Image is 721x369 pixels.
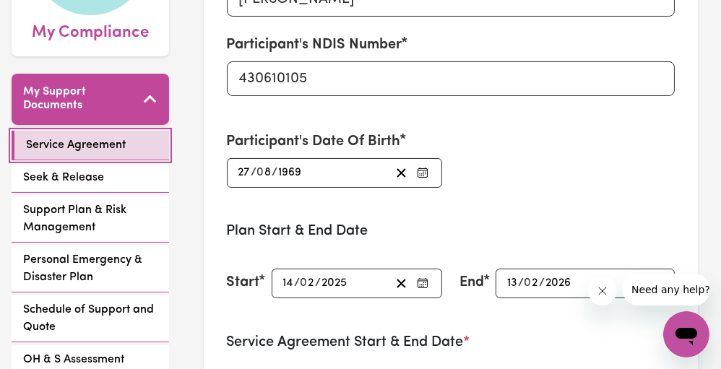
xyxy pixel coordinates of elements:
[278,163,303,183] input: ----
[257,167,264,178] span: 0
[23,301,157,336] span: Schedule of Support and Quote
[23,85,143,113] h5: My Support Documents
[524,277,531,289] span: 0
[12,246,169,292] a: Personal Emergency & Disaster Plan
[251,166,257,179] span: /
[23,169,104,186] span: Seek & Release
[506,274,518,293] input: --
[321,274,349,293] input: ----
[588,277,617,305] iframe: Close message
[12,295,169,342] a: Schedule of Support and Quote
[12,196,169,243] a: Support Plan & Risk Management
[23,251,157,286] span: Personal Emergency & Disaster Plan
[12,131,169,160] a: Service Agreement
[623,274,709,305] iframe: Message from company
[26,136,126,154] span: Service Agreement
[238,163,251,183] input: --
[545,274,572,293] input: ----
[518,277,524,290] span: /
[272,166,278,179] span: /
[9,10,87,22] span: Need any help?
[227,34,402,56] label: Participant's NDIS Number
[12,163,169,193] a: Seek & Release
[12,74,169,124] button: My Support Documents
[301,277,308,289] span: 0
[227,272,260,293] label: Start
[23,351,124,368] span: OH & S Assessment
[227,222,675,240] h3: Plan Start & End Date
[227,131,401,152] label: Participant's Date Of Birth
[663,311,709,357] iframe: Button to launch messaging window
[539,277,545,290] span: /
[295,277,301,290] span: /
[301,274,316,293] input: --
[23,201,157,236] span: Support Plan & Risk Management
[258,163,272,183] input: --
[459,272,484,293] label: End
[316,277,321,290] span: /
[32,15,149,45] span: My Compliance
[227,334,675,351] h3: Service Agreement Start & End Date
[282,274,295,293] input: --
[524,274,539,293] input: --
